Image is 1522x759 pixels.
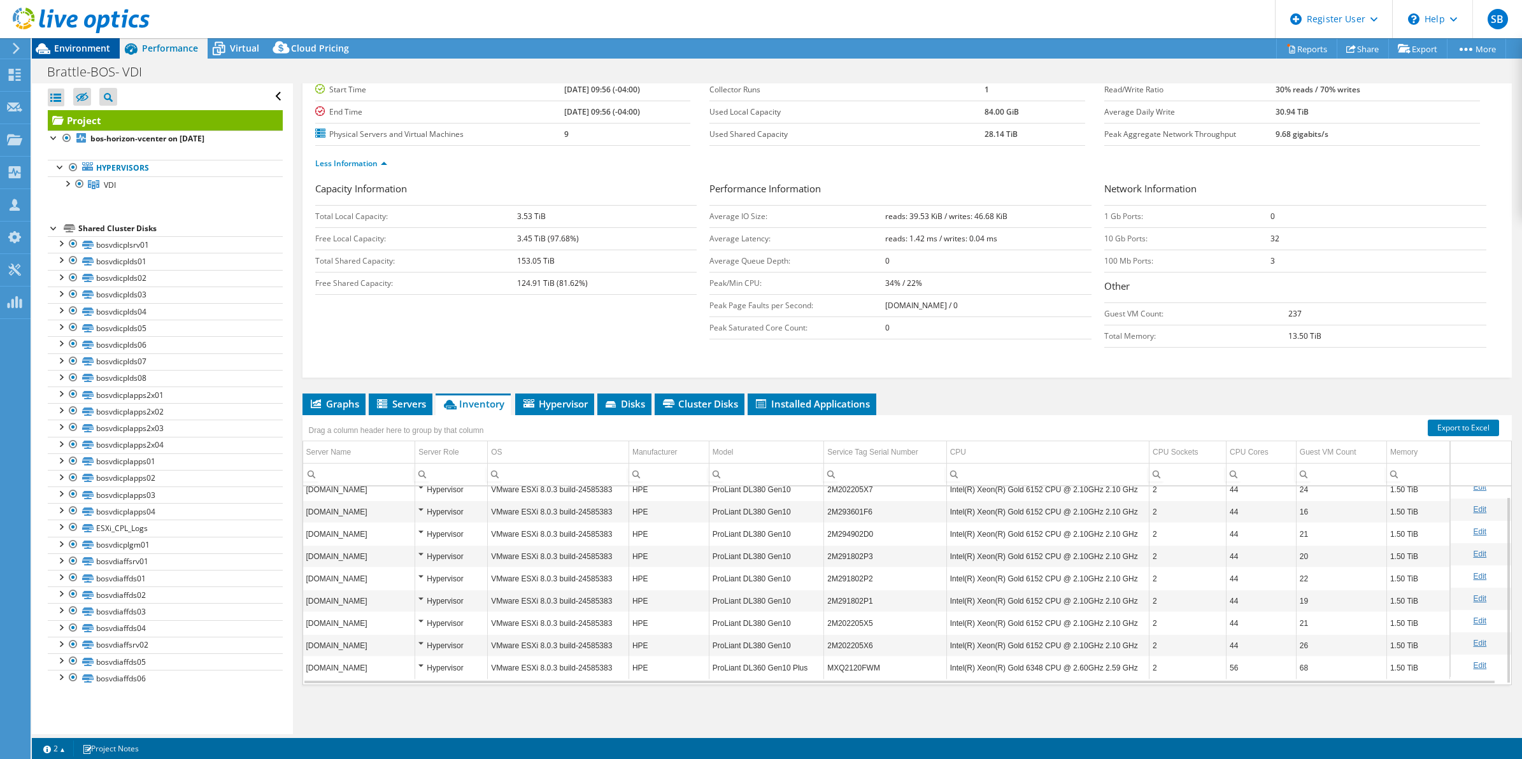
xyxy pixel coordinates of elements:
td: Column Model, Value ProLiant DL380 Gen10 [709,567,823,590]
td: Column Service Tag Serial Number, Filter cell [824,463,946,485]
td: Column Memory, Filter cell [1386,463,1449,485]
td: Column Guest VM Count, Value 22 [1296,567,1386,590]
span: Inventory [442,397,504,410]
td: Column Server Name, Value bosdtcesxvdi04.brattle.net [303,590,415,612]
td: Column Server Name, Value bosesxvdi01.brattle.net [303,656,415,679]
b: [DATE] 09:56 (-04:00) [564,106,640,117]
td: Column Model, Value ProLiant DL380 Gen10 [709,523,823,545]
a: bosvdicplapps04 [48,503,283,520]
td: Column Guest VM Count, Value 68 [1296,656,1386,679]
a: bosvdicplapps02 [48,470,283,486]
b: 34% / 22% [885,278,922,288]
td: Column CPU Cores, Value 44 [1227,590,1297,612]
td: Column Server Role, Filter cell [415,463,488,485]
td: Column Service Tag Serial Number, Value 2M202205X6 [824,634,946,656]
td: Server Name Column [303,441,415,464]
a: bosvdicplgm01 [48,537,283,553]
td: Column OS, Value VMware ESXi 8.0.3 build-24585383 [488,656,629,679]
div: Hypervisor [418,660,484,675]
td: Average IO Size: [709,205,885,227]
td: Column CPU Sockets, Filter cell [1149,463,1227,485]
b: 32 [1270,233,1279,244]
td: OS Column [488,441,629,464]
a: VDI [48,176,283,193]
a: bosvdicplds02 [48,270,283,287]
a: Edit [1473,550,1486,558]
td: Column CPU Sockets, Value 2 [1149,478,1227,500]
div: Hypervisor [418,504,484,519]
td: Column CPU, Value Intel(R) Xeon(R) Gold 6152 CPU @ 2.10GHz 2.10 GHz [946,545,1149,567]
a: bosvdicplapps2x01 [48,387,283,403]
td: Column OS, Value VMware ESXi 8.0.3 build-24585383 [488,590,629,612]
b: 30.94 TiB [1276,106,1309,117]
td: Column CPU Sockets, Value 2 [1149,656,1227,679]
td: Column CPU Cores, Value 56 [1227,656,1297,679]
div: Service Tag Serial Number [827,444,918,460]
td: Column Server Name, Value bosdtcesxvdi07.brattle.net [303,500,415,523]
div: Server Name [306,444,352,460]
td: Column CPU, Value Intel(R) Xeon(R) Gold 6152 CPU @ 2.10GHz 2.10 GHz [946,567,1149,590]
a: bosvdicplds08 [48,370,283,387]
td: Column Memory, Value 1.50 TiB [1386,590,1449,612]
b: 0 [885,322,890,333]
span: Hypervisor [522,397,588,410]
a: More [1447,39,1506,59]
a: bosvdicplds04 [48,303,283,320]
a: Export [1388,39,1447,59]
b: 237 [1288,308,1302,319]
td: Column CPU Cores, Value 44 [1227,478,1297,500]
b: 153.05 TiB [517,255,555,266]
td: Column Guest VM Count, Value 26 [1296,634,1386,656]
td: Column OS, Value VMware ESXi 8.0.3 build-24585383 [488,545,629,567]
label: Collector Runs [709,83,985,96]
td: Total Memory: [1104,325,1288,347]
td: CPU Column [946,441,1149,464]
a: bosvdiaffds04 [48,620,283,637]
a: bos-horizon-vcenter on [DATE] [48,131,283,147]
b: 9 [564,129,569,139]
b: 0 [1270,211,1275,222]
td: Column CPU Sockets, Value 2 [1149,500,1227,523]
td: Peak Saturated Core Count: [709,316,885,339]
td: Column Server Name, Value bosdtcesxvdi10.brattle.net [303,478,415,500]
td: CPU Cores Column [1227,441,1297,464]
a: bosvdiaffds02 [48,586,283,603]
a: Edit [1473,639,1486,648]
td: Column Manufacturer, Value HPE [629,500,709,523]
div: Drag a column header here to group by that column [306,422,487,439]
td: Column OS, Filter cell [488,463,629,485]
b: [DATE] 09:56 (-04:00) [564,84,640,95]
b: 84.00 GiB [985,106,1019,117]
td: Column CPU Cores, Value 44 [1227,500,1297,523]
a: Reports [1276,39,1337,59]
span: Cloud Pricing [291,42,349,54]
a: Edit [1473,505,1486,514]
b: 28.14 TiB [985,129,1018,139]
label: Average Daily Write [1104,106,1276,118]
td: Peak Page Faults per Second: [709,294,885,316]
td: Service Tag Serial Number Column [824,441,946,464]
td: Column Model, Value ProLiant DL380 Gen10 [709,634,823,656]
td: Total Local Capacity: [315,205,518,227]
a: Less Information [315,158,387,169]
label: Physical Servers and Virtual Machines [315,128,565,141]
b: bos-horizon-vcenter on [DATE] [90,133,204,144]
td: Column CPU Cores, Value 44 [1227,634,1297,656]
td: Guest VM Count: [1104,302,1288,325]
label: Used Local Capacity [709,106,985,118]
a: Edit [1473,661,1486,670]
td: Column Server Role, Value Hypervisor [415,478,488,500]
td: Column Server Name, Filter cell [303,463,415,485]
a: bosvdicplapps2x04 [48,437,283,453]
td: 10 Gb Ports: [1104,227,1270,250]
td: Column CPU Cores, Value 44 [1227,545,1297,567]
div: Hypervisor [418,571,484,586]
td: Column CPU Sockets, Value 2 [1149,567,1227,590]
b: 13.50 TiB [1288,330,1321,341]
td: Free Local Capacity: [315,227,518,250]
a: Project Notes [73,741,148,756]
td: Memory Column [1386,441,1449,464]
td: Column CPU Sockets, Value 2 [1149,590,1227,612]
td: Model Column [709,441,823,464]
td: Manufacturer Column [629,441,709,464]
